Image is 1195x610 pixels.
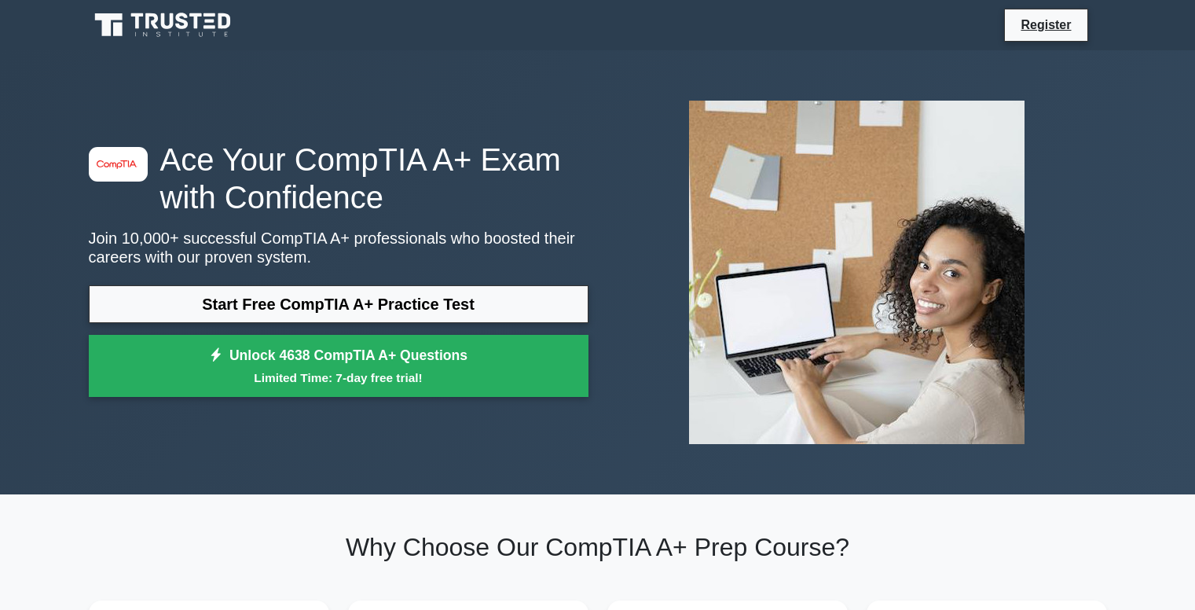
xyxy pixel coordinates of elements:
a: Register [1011,15,1080,35]
p: Join 10,000+ successful CompTIA A+ professionals who boosted their careers with our proven system. [89,229,588,266]
small: Limited Time: 7-day free trial! [108,369,569,387]
h1: Ace Your CompTIA A+ Exam with Confidence [89,141,588,216]
h2: Why Choose Our CompTIA A+ Prep Course? [89,532,1107,562]
a: Unlock 4638 CompTIA A+ QuestionsLimited Time: 7-day free trial! [89,335,588,398]
a: Start Free CompTIA A+ Practice Test [89,285,588,323]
